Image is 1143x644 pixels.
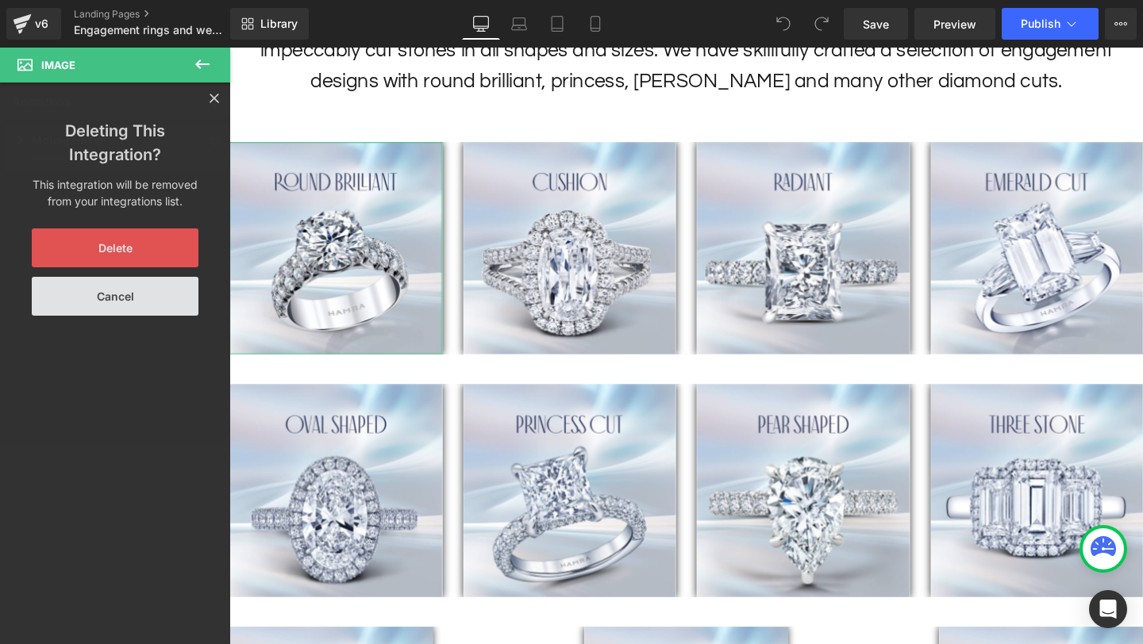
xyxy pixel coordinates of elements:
[32,228,198,267] button: Delete
[20,119,210,167] p: Deleting This Integration?
[230,8,309,40] a: New Library
[74,8,256,21] a: Landing Pages
[491,100,715,324] img: radiant cut diamond rings
[1021,17,1060,30] span: Publish
[1105,8,1137,40] button: More
[20,176,210,209] p: This integration will be removed from your integrations list.
[737,100,961,324] img: emerald cut diamond rings
[246,100,470,324] img: cushion cut diamond ring
[538,8,576,40] a: Tablet
[74,24,226,36] span: Engagement rings and wedding bands at Hamra Jewelers in [GEOGRAPHIC_DATA], [US_STATE].
[914,8,995,40] a: Preview
[863,16,889,33] span: Save
[768,8,799,40] button: Undo
[6,8,61,40] a: v6
[933,16,976,33] span: Preview
[1002,8,1099,40] button: Publish
[737,355,961,578] img: three stone diamond rings
[576,8,614,40] a: Mobile
[260,17,298,31] span: Library
[500,8,538,40] a: Laptop
[41,59,75,71] span: Image
[491,355,715,578] img: pear shaped diamond rings
[806,8,837,40] button: Redo
[246,355,470,578] img: princess cut diamond rings
[32,13,52,34] div: v6
[462,8,500,40] a: Desktop
[1089,590,1127,628] div: Open Intercom Messenger
[32,277,198,316] button: Cancel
